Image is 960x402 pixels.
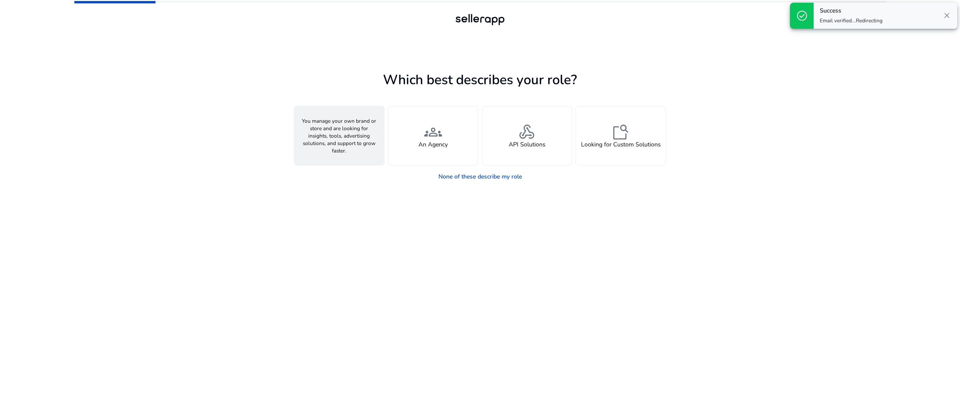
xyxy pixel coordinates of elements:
button: webhookAPI Solutions [482,106,572,165]
span: webhook [518,123,536,141]
p: Email verified...Redirecting [820,17,883,24]
a: None of these describe my role [432,169,528,184]
span: close [942,11,951,20]
h4: Looking for Custom Solutions [581,141,661,148]
h4: Success [820,7,883,14]
button: groupsAn Agency [388,106,478,165]
h1: Which best describes your role? [294,72,666,88]
button: You manage your own brand or store and are looking for insights, tools, advertising solutions, an... [294,106,384,165]
span: check_circle [796,10,808,22]
button: feature_searchLooking for Custom Solutions [576,106,666,165]
h4: API Solutions [509,141,545,148]
span: feature_search [612,123,630,141]
h4: An Agency [418,141,448,148]
span: groups [424,123,442,141]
